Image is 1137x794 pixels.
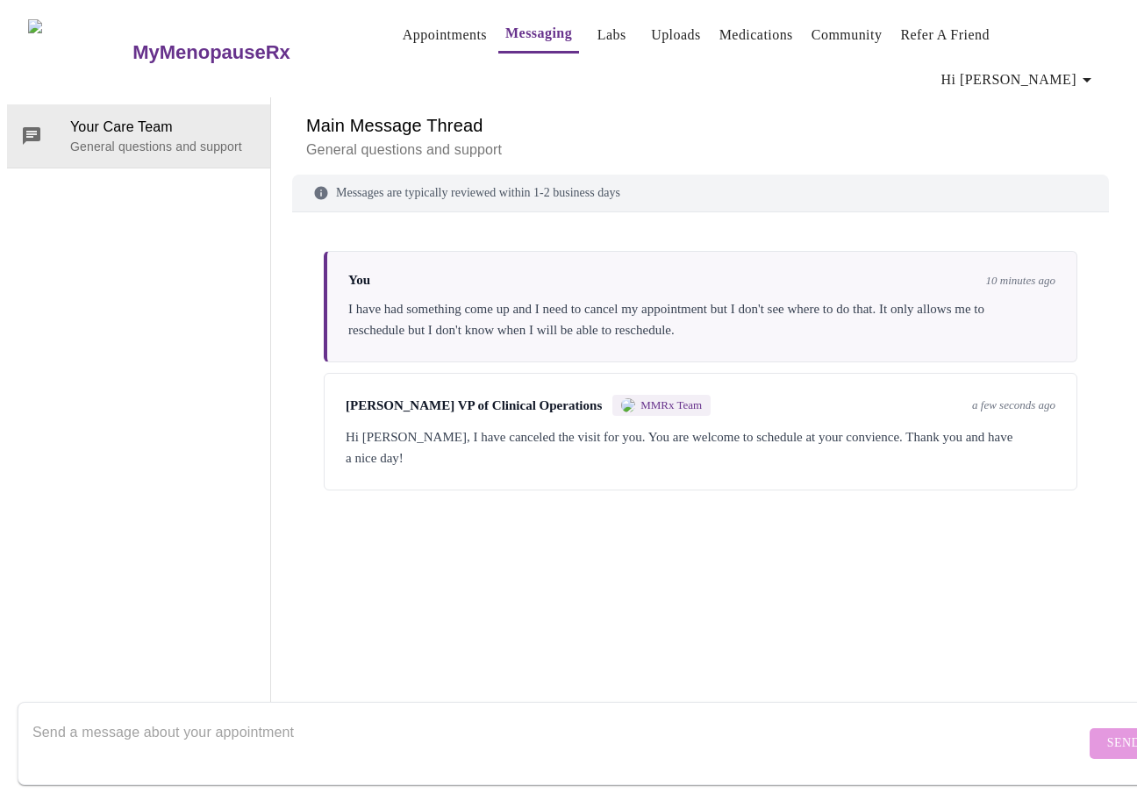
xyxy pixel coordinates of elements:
[132,41,290,64] h3: MyMenopauseRx
[346,426,1055,469] div: Hi [PERSON_NAME], I have canceled the visit for you. You are welcome to schedule at your convienc...
[346,398,602,413] span: [PERSON_NAME] VP of Clinical Operations
[131,22,361,83] a: MyMenopauseRx
[934,62,1105,97] button: Hi [PERSON_NAME]
[32,715,1085,771] textarea: Send a message about your appointment
[70,138,256,155] p: General questions and support
[644,18,708,53] button: Uploads
[403,23,487,47] a: Appointments
[712,18,800,53] button: Medications
[941,68,1098,92] span: Hi [PERSON_NAME]
[348,273,370,288] span: You
[70,117,256,138] span: Your Care Team
[812,23,883,47] a: Community
[498,16,579,54] button: Messaging
[306,139,1095,161] p: General questions and support
[986,274,1055,288] span: 10 minutes ago
[7,104,270,168] div: Your Care TeamGeneral questions and support
[972,398,1055,412] span: a few seconds ago
[719,23,793,47] a: Medications
[640,398,702,412] span: MMRx Team
[597,23,626,47] a: Labs
[651,23,701,47] a: Uploads
[505,21,572,46] a: Messaging
[28,19,131,85] img: MyMenopauseRx Logo
[396,18,494,53] button: Appointments
[306,111,1095,139] h6: Main Message Thread
[804,18,890,53] button: Community
[583,18,640,53] button: Labs
[900,23,990,47] a: Refer a Friend
[621,398,635,412] img: MMRX
[348,298,1055,340] div: I have had something come up and I need to cancel my appointment but I don't see where to do that...
[292,175,1109,212] div: Messages are typically reviewed within 1-2 business days
[893,18,997,53] button: Refer a Friend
